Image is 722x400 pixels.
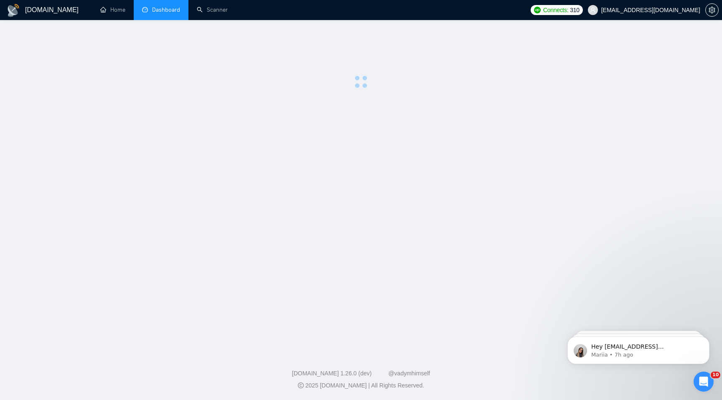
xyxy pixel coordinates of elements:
span: copyright [298,382,304,388]
iframe: Intercom notifications message [555,319,722,377]
img: logo [7,4,20,17]
span: 310 [570,5,579,15]
span: setting [706,7,718,13]
div: 2025 [DOMAIN_NAME] | All Rights Reserved. [7,381,715,390]
span: user [590,7,596,13]
iframe: Intercom live chat [694,372,714,392]
span: dashboard [142,7,148,13]
a: @vadymhimself [388,370,430,377]
span: Connects: [543,5,568,15]
img: upwork-logo.png [534,7,541,13]
button: setting [705,3,719,17]
a: [DOMAIN_NAME] 1.26.0 (dev) [292,370,372,377]
a: searchScanner [197,6,228,13]
span: 10 [711,372,720,378]
a: setting [705,7,719,13]
a: homeHome [100,6,125,13]
span: Dashboard [152,6,180,13]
